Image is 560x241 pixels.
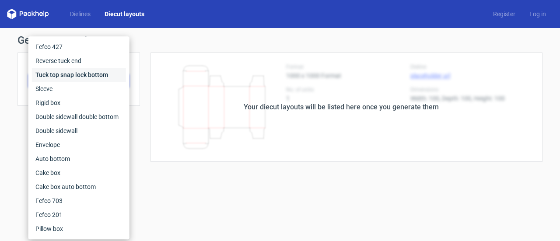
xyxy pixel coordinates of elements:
div: Cake box auto bottom [32,180,126,194]
a: Log in [522,10,553,18]
div: Double sidewall [32,124,126,138]
div: Your diecut layouts will be listed here once you generate them [244,102,439,112]
div: Rigid box [32,96,126,110]
div: Fefco 201 [32,208,126,222]
div: Envelope [32,138,126,152]
div: Fefco 703 [32,194,126,208]
a: Register [486,10,522,18]
div: Double sidewall double bottom [32,110,126,124]
div: Reverse tuck end [32,54,126,68]
a: Diecut layouts [98,10,151,18]
h1: Generate new layout [17,35,542,45]
div: Sleeve [32,82,126,96]
div: Cake box [32,166,126,180]
div: Tuck top snap lock bottom [32,68,126,82]
div: Pillow box [32,222,126,236]
div: Fefco 427 [32,40,126,54]
a: Dielines [63,10,98,18]
div: Auto bottom [32,152,126,166]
